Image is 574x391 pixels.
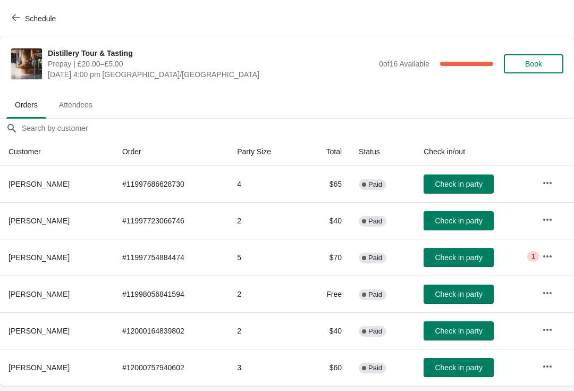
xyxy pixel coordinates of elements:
span: 0 of 16 Available [379,60,429,68]
td: 2 [229,202,302,239]
span: Attendees [50,95,101,114]
span: Orders [6,95,46,114]
th: Total [303,138,351,166]
button: Book [504,54,563,73]
span: Paid [368,254,382,262]
th: Party Size [229,138,302,166]
button: Check in party [424,248,494,267]
th: Check in/out [415,138,534,166]
img: Distillery Tour & Tasting [11,48,42,79]
span: Prepay | £20.00–£5.00 [48,59,374,69]
td: # 12000164839802 [114,312,229,349]
th: Status [350,138,415,166]
span: [PERSON_NAME] [9,327,70,335]
td: 2 [229,276,302,312]
span: Check in party [435,217,482,225]
span: 1 [531,252,535,261]
span: Check in party [435,290,482,298]
span: Book [525,60,542,68]
td: 3 [229,349,302,386]
td: # 11998056841594 [114,276,229,312]
td: # 11997754884474 [114,239,229,276]
td: # 11997686628730 [114,166,229,202]
td: $40 [303,312,351,349]
span: [PERSON_NAME] [9,253,70,262]
td: # 12000757940602 [114,349,229,386]
span: Check in party [435,253,482,262]
button: Check in party [424,321,494,340]
td: $70 [303,239,351,276]
button: Check in party [424,174,494,194]
span: Paid [368,364,382,372]
span: Paid [368,327,382,336]
span: Schedule [25,14,56,23]
td: $40 [303,202,351,239]
span: [PERSON_NAME] [9,180,70,188]
button: Check in party [424,358,494,377]
span: [PERSON_NAME] [9,217,70,225]
th: Order [114,138,229,166]
input: Search by customer [21,119,574,138]
span: [DATE] 4:00 pm [GEOGRAPHIC_DATA]/[GEOGRAPHIC_DATA] [48,69,374,80]
span: Check in party [435,363,482,372]
td: $65 [303,166,351,202]
button: Check in party [424,211,494,230]
span: Paid [368,290,382,299]
button: Schedule [5,9,64,28]
span: Check in party [435,180,482,188]
td: 5 [229,239,302,276]
span: Paid [368,217,382,226]
span: Paid [368,180,382,189]
td: 2 [229,312,302,349]
span: [PERSON_NAME] [9,363,70,372]
span: Check in party [435,327,482,335]
span: Distillery Tour & Tasting [48,48,374,59]
td: Free [303,276,351,312]
td: $60 [303,349,351,386]
button: Check in party [424,285,494,304]
span: [PERSON_NAME] [9,290,70,298]
td: 4 [229,166,302,202]
td: # 11997723066746 [114,202,229,239]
